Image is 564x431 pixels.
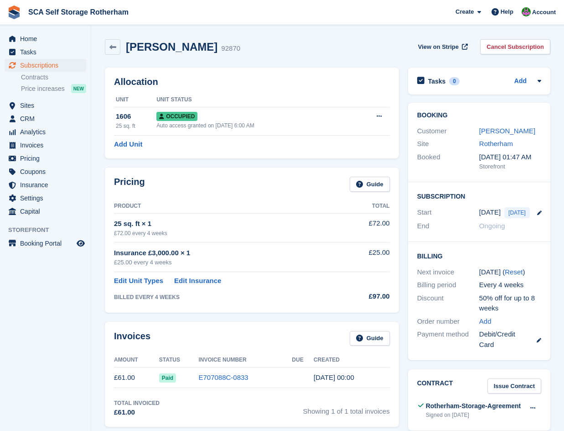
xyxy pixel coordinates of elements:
[20,59,75,72] span: Subscriptions
[156,112,197,121] span: Occupied
[21,84,86,94] a: Price increases NEW
[417,316,479,327] div: Order number
[75,238,86,249] a: Preview store
[8,226,91,235] span: Storefront
[417,221,479,231] div: End
[417,251,541,260] h2: Billing
[156,121,352,130] div: Auto access granted on [DATE] 6:00 AM
[159,373,176,383] span: Paid
[20,46,75,58] span: Tasks
[5,179,86,191] a: menu
[114,199,345,214] th: Product
[198,373,248,381] a: E707088C-0833
[5,192,86,205] a: menu
[198,353,292,368] th: Invoice Number
[479,316,492,327] a: Add
[418,42,459,52] span: View on Stripe
[20,165,75,178] span: Coupons
[417,378,453,394] h2: Contract
[20,112,75,125] span: CRM
[20,152,75,165] span: Pricing
[350,331,390,346] a: Guide
[5,205,86,218] a: menu
[417,267,479,278] div: Next invoice
[479,127,535,135] a: [PERSON_NAME]
[514,76,527,87] a: Add
[71,84,86,93] div: NEW
[116,111,156,122] div: 1606
[417,191,541,200] h2: Subscription
[221,43,240,54] div: 92870
[292,353,314,368] th: Due
[21,84,65,93] span: Price increases
[428,77,446,85] h2: Tasks
[20,205,75,218] span: Capital
[417,207,479,218] div: Start
[20,192,75,205] span: Settings
[5,152,86,165] a: menu
[479,329,541,350] div: Debit/Credit Card
[20,179,75,191] span: Insurance
[114,331,150,346] h2: Invoices
[114,399,160,407] div: Total Invoiced
[417,329,479,350] div: Payment method
[114,353,159,368] th: Amount
[314,353,390,368] th: Created
[20,32,75,45] span: Home
[5,139,86,152] a: menu
[479,222,505,230] span: Ongoing
[5,112,86,125] a: menu
[5,46,86,58] a: menu
[417,139,479,149] div: Site
[7,5,21,19] img: stora-icon-8386f47178a22dfd0bd8f6a31ec36ba5ce8667c1dd55bd0f319d3a0aa187defe.svg
[345,291,390,302] div: £97.00
[479,152,541,163] div: [DATE] 01:47 AM
[314,373,354,381] time: 2025-08-16 23:00:02 UTC
[426,401,521,411] div: Rotherham-Storage-Agreement
[417,293,479,314] div: Discount
[350,177,390,192] a: Guide
[522,7,531,16] img: Sarah Race
[426,411,521,419] div: Signed on [DATE]
[5,99,86,112] a: menu
[345,199,390,214] th: Total
[159,353,199,368] th: Status
[5,32,86,45] a: menu
[5,126,86,138] a: menu
[114,139,142,150] a: Add Unit
[114,293,345,301] div: BILLED EVERY 4 WEEKS
[114,407,160,418] div: £61.00
[505,268,523,276] a: Reset
[487,378,541,394] a: Issue Contract
[303,399,390,418] span: Showing 1 of 1 total invoices
[114,368,159,388] td: £61.00
[20,99,75,112] span: Sites
[417,112,541,119] h2: Booking
[455,7,474,16] span: Create
[114,248,345,258] div: Insurance £3,000.00 × 1
[417,280,479,290] div: Billing period
[501,7,513,16] span: Help
[114,258,345,267] div: £25.00 every 4 weeks
[414,39,470,54] a: View on Stripe
[116,122,156,130] div: 25 sq. ft
[20,126,75,138] span: Analytics
[417,152,479,171] div: Booked
[114,219,345,229] div: 25 sq. ft × 1
[417,126,479,137] div: Customer
[532,8,556,17] span: Account
[156,93,352,107] th: Unit Status
[20,237,75,250] span: Booking Portal
[480,39,550,54] a: Cancel Subscription
[479,267,541,278] div: [DATE] ( )
[449,77,460,85] div: 0
[5,165,86,178] a: menu
[479,293,541,314] div: 50% off for up to 8 weeks
[114,77,390,87] h2: Allocation
[345,213,390,242] td: £72.00
[345,242,390,272] td: £25.00
[5,237,86,250] a: menu
[25,5,132,20] a: SCA Self Storage Rotherham
[479,207,501,218] time: 2025-08-16 23:00:00 UTC
[479,280,541,290] div: Every 4 weeks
